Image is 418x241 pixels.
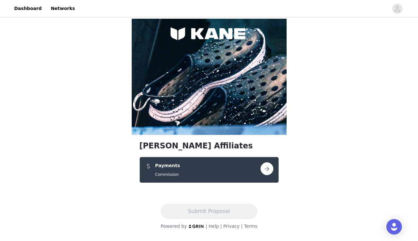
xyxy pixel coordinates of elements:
button: Submit Proposal [161,204,257,219]
span: Powered by [161,224,187,229]
a: Dashboard [10,1,46,16]
h5: Commission [155,172,180,177]
span: | [220,224,222,229]
h1: [PERSON_NAME] Affiliates [139,140,279,152]
a: Help [209,224,219,229]
a: Terms [244,224,257,229]
img: logo [188,224,204,228]
div: Payments [139,157,279,183]
h4: Payments [155,162,180,169]
a: Privacy [223,224,240,229]
a: Networks [47,1,79,16]
span: | [241,224,243,229]
span: | [206,224,207,229]
img: campaign image [132,19,287,135]
div: avatar [394,4,400,14]
div: Open Intercom Messenger [386,219,402,235]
